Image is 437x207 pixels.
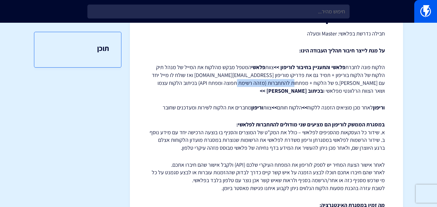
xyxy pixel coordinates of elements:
strong: במסגרת הממשק לוריפון הם מציעים שני מודולים להתחברות לפלאשי: [236,121,385,128]
strong: >> [272,104,277,111]
strong: >> [302,104,307,111]
strong: בכיתוב [PERSON_NAME] >> [260,87,323,94]
p: לאחר מכן מוציאים הזמנה ללקוח הלקוח חותם צוות מחברים את הלקוח לשירות ומעדכנים שחובר [148,104,385,112]
strong: על מנת לייצר חיבור תהליך העבודה הינו: [299,47,385,54]
strong: פלאשי [251,64,265,71]
p: לאחר אישור הצעת המחיר יש לספק לוריפון את המפתח העיקרי שלכם (API) ולקבל אישור שהם חיברו אתכם. לאחר... [148,161,385,192]
strong: וריפון [373,104,385,111]
input: חיפוש מהיר... [87,5,350,18]
strong: פלאשי והתעניין בחיבור לוריפון >> [274,64,345,71]
p: חבילה נדרשת בפלאשי: Master ומעלה [148,30,385,38]
strong: וריפון [251,104,263,111]
p: א. שידור כל העסקאות מהסניפים לפלאשי – כולל את המק"ט של המוצרים והסניף בו בוצעה הרכישה יחד עם מידע... [148,121,385,152]
p: הלקוח פונה לחברת צוות המטפל מבקש מהלקוח את המייל של מנהל תיק הלקוח של הלקוח בוריפון + תמיד גם את ... [148,63,385,95]
h3: תוכן [46,44,109,52]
